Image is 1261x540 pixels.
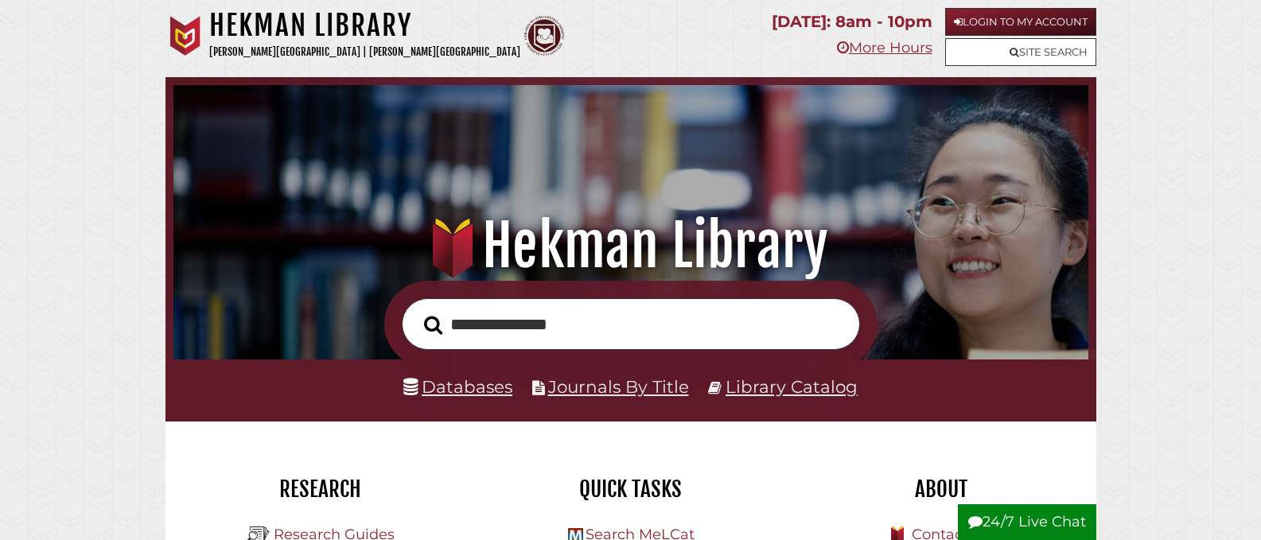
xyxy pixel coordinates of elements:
[403,376,512,397] a: Databases
[424,315,442,335] i: Search
[945,8,1096,36] a: Login to My Account
[416,311,450,340] button: Search
[548,376,689,397] a: Journals By Title
[524,16,564,56] img: Calvin Theological Seminary
[726,376,858,397] a: Library Catalog
[772,8,932,36] p: [DATE]: 8am - 10pm
[165,16,205,56] img: Calvin University
[177,476,464,503] h2: Research
[945,38,1096,66] a: Site Search
[209,8,520,43] h1: Hekman Library
[209,43,520,61] p: [PERSON_NAME][GEOGRAPHIC_DATA] | [PERSON_NAME][GEOGRAPHIC_DATA]
[837,39,932,56] a: More Hours
[488,476,774,503] h2: Quick Tasks
[798,476,1084,503] h2: About
[192,211,1068,281] h1: Hekman Library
